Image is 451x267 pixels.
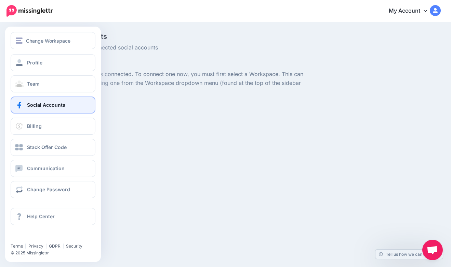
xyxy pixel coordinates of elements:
span: Team [27,81,40,87]
button: Change Workspace [11,32,95,49]
span: | [45,243,47,249]
iframe: Twitter Follow Button [11,234,64,240]
img: Missinglettr [6,5,53,17]
span: Billing [27,123,42,129]
a: Social Accounts [11,97,95,114]
a: Privacy [28,243,43,249]
a: Security [66,243,82,249]
span: Change Password [27,187,70,192]
span: Communication [27,165,65,171]
a: Stack Offer Code [11,139,95,156]
span: Manage your connected social accounts [54,43,306,52]
span: Social Accounts [54,33,306,40]
a: My Account [382,3,441,19]
a: Billing [11,118,95,135]
span: Change Workspace [26,37,70,45]
p: No social accounts connected. To connect one now, you must first select a Workspace. This can be ... [54,70,306,97]
li: © 2025 Missinglettr [11,250,101,256]
a: Open chat [422,240,443,260]
a: Terms [11,243,23,249]
img: menu.png [16,38,23,44]
span: Stack Offer Code [27,144,67,150]
a: Team [11,75,95,92]
span: Social Accounts [27,102,65,108]
a: Help Center [11,208,95,225]
a: Tell us how we can improve [375,250,443,259]
a: Change Password [11,181,95,198]
span: | [25,243,26,249]
a: GDPR [49,243,61,249]
span: Help Center [27,213,55,219]
span: Profile [27,60,42,65]
a: Profile [11,54,95,71]
a: Communication [11,160,95,177]
span: | [63,243,64,249]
